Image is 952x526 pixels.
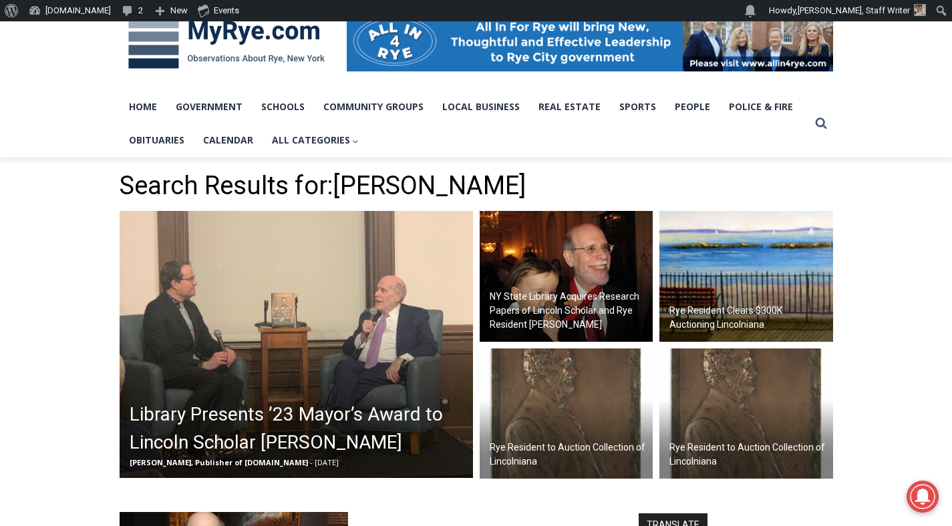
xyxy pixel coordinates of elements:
[665,90,720,123] a: People
[120,171,833,202] h1: Search Results for:
[321,129,647,166] a: Intern @ [DOMAIN_NAME]
[914,4,926,16] img: (PHOTO: MyRye.com Summer 2023 intern Beatrice Larzul.)
[480,348,653,479] a: Rye Resident to Auction Collection of Lincolniana
[120,211,473,478] a: Library Presents ’23 Mayor’s Award to Lincoln Scholar [PERSON_NAME] [PERSON_NAME], Publisher of [...
[720,90,802,123] a: Police & Fire
[120,123,194,157] a: Obituaries
[194,123,263,157] a: Calendar
[337,1,631,129] div: "The first chef I interviewed talked about coming to [GEOGRAPHIC_DATA] from [GEOGRAPHIC_DATA] in ...
[347,11,833,71] img: All in for Rye
[315,457,339,467] span: [DATE]
[659,348,833,479] a: Rye Resident to Auction Collection of Lincolniana
[252,90,314,123] a: Schools
[433,90,529,123] a: Local Business
[166,90,252,123] a: Government
[610,90,665,123] a: Sports
[809,111,833,136] button: View Search Form
[314,90,433,123] a: Community Groups
[490,290,650,332] h2: NY State Library Acquires Research Papers of Lincoln Scholar and Rye Resident [PERSON_NAME]
[480,211,653,342] a: NY State Library Acquires Research Papers of Lincoln Scholar and Rye Resident [PERSON_NAME]
[130,457,308,467] span: [PERSON_NAME], Publisher of [DOMAIN_NAME]
[798,5,910,15] span: [PERSON_NAME], Staff Writer
[529,90,610,123] a: Real Estate
[659,211,833,342] a: Rye Resident Clears $300K Auctioning Lincolniana
[480,211,653,342] img: (PHOTO: Holzer poses with his grandson Charles after receiving the National Humanities Medal at t...
[120,90,166,123] a: Home
[669,304,830,332] h2: Rye Resident Clears $300K Auctioning Lincolniana
[120,90,809,158] nav: Primary Navigation
[333,171,526,200] span: [PERSON_NAME]
[120,9,333,78] img: MyRye.com
[349,133,619,163] span: Intern @ [DOMAIN_NAME]
[263,123,369,157] button: Child menu of All Categories
[310,457,313,467] span: -
[490,441,650,469] h2: Rye Resident to Auction Collection of Lincolniana
[120,211,473,478] img: (PHOTO: A full-house at the library listened as Harold Holzer, the leading authority and renowned...
[669,441,830,469] h2: Rye Resident to Auction Collection of Lincolniana
[130,401,470,457] h2: Library Presents ’23 Mayor’s Award to Lincoln Scholar [PERSON_NAME]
